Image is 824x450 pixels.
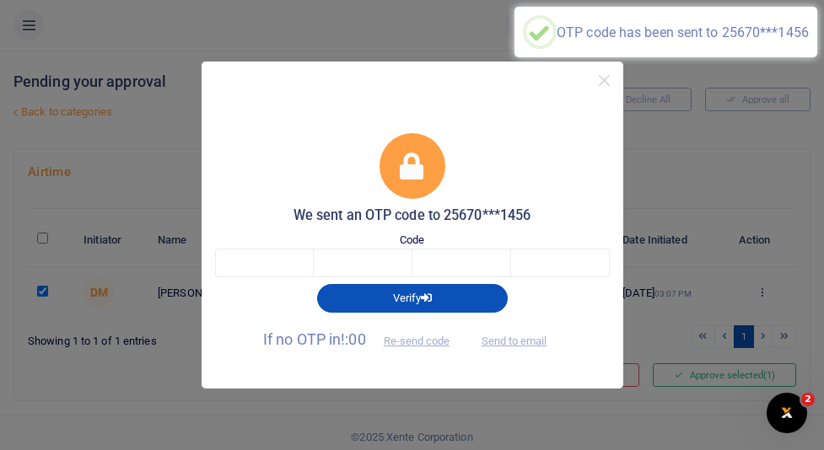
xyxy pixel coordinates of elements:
button: Verify [317,284,508,313]
label: Code [400,232,424,249]
iframe: Intercom live chat [767,393,807,433]
span: If no OTP in [263,330,464,348]
span: 2 [801,393,815,406]
h5: We sent an OTP code to 25670***1456 [215,207,610,224]
div: OTP code has been sent to 25670***1456 [557,24,809,40]
span: !:00 [341,330,365,348]
button: Close [592,68,617,93]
